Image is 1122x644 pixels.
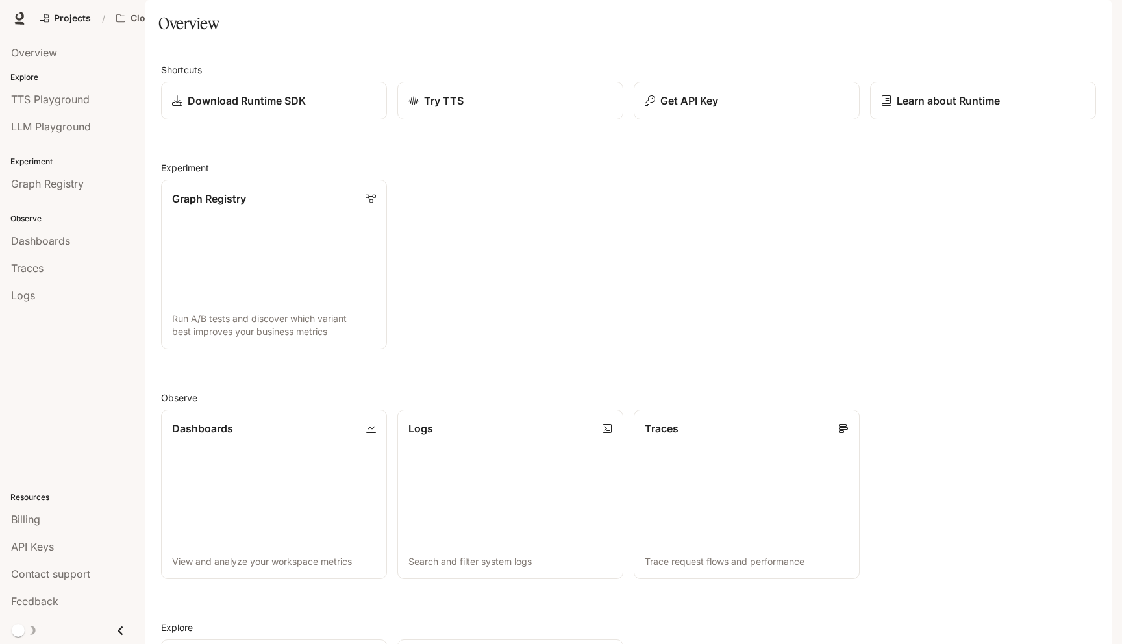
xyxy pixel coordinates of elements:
p: Clone Voice Tests [131,13,203,24]
button: All workspaces [110,5,223,31]
a: Graph RegistryRun A/B tests and discover which variant best improves your business metrics [161,180,387,349]
p: Search and filter system logs [408,555,612,568]
h1: Overview [158,10,219,36]
p: View and analyze your workspace metrics [172,555,376,568]
p: Run A/B tests and discover which variant best improves your business metrics [172,312,376,338]
button: Get API Key [634,82,860,119]
p: Graph Registry [172,191,246,206]
a: LogsSearch and filter system logs [397,410,623,579]
a: Learn about Runtime [870,82,1096,119]
p: Try TTS [424,93,464,108]
div: / [97,12,110,25]
h2: Observe [161,391,1096,404]
p: Get API Key [660,93,718,108]
a: Go to projects [34,5,97,31]
p: Logs [408,421,433,436]
p: Traces [645,421,679,436]
a: DashboardsView and analyze your workspace metrics [161,410,387,579]
a: Download Runtime SDK [161,82,387,119]
h2: Shortcuts [161,63,1096,77]
span: Projects [54,13,91,24]
p: Learn about Runtime [897,93,1000,108]
h2: Experiment [161,161,1096,175]
p: Trace request flows and performance [645,555,849,568]
h2: Explore [161,621,1096,634]
a: TracesTrace request flows and performance [634,410,860,579]
p: Download Runtime SDK [188,93,306,108]
p: Dashboards [172,421,233,436]
a: Try TTS [397,82,623,119]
